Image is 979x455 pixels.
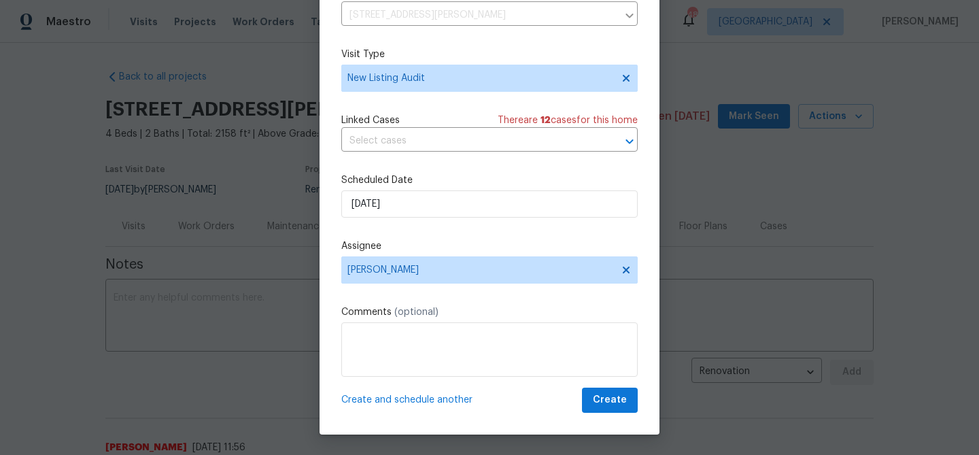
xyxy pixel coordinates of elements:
input: Select cases [341,131,600,152]
label: Scheduled Date [341,173,638,187]
span: New Listing Audit [347,71,612,85]
span: There are case s for this home [498,114,638,127]
span: Create [593,392,627,409]
button: Open [620,132,639,151]
span: Create and schedule another [341,393,473,407]
span: 12 [540,116,551,125]
label: Visit Type [341,48,638,61]
label: Comments [341,305,638,319]
input: M/D/YYYY [341,190,638,218]
span: (optional) [394,307,439,317]
label: Assignee [341,239,638,253]
button: Create [582,388,638,413]
span: [PERSON_NAME] [347,265,614,275]
span: Linked Cases [341,114,400,127]
input: Enter in an address [341,5,617,26]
